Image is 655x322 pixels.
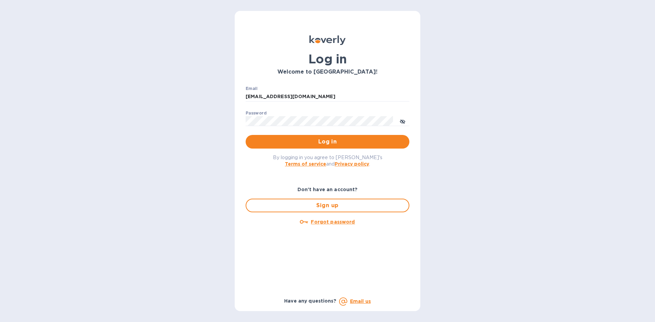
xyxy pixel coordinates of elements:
[251,138,404,146] span: Log in
[246,52,409,66] h1: Log in
[311,219,355,225] u: Forgot password
[246,69,409,75] h3: Welcome to [GEOGRAPHIC_DATA]!
[309,35,346,45] img: Koverly
[246,135,409,149] button: Log in
[252,201,403,210] span: Sign up
[246,111,266,115] label: Password
[350,298,371,304] a: Email us
[335,161,369,167] a: Privacy policy
[246,199,409,212] button: Sign up
[297,187,358,192] b: Don't have an account?
[246,87,258,91] label: Email
[246,92,409,102] input: Enter email address
[396,114,409,128] button: toggle password visibility
[284,298,336,304] b: Have any questions?
[273,155,382,167] span: By logging in you agree to [PERSON_NAME]'s and .
[285,161,326,167] a: Terms of service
